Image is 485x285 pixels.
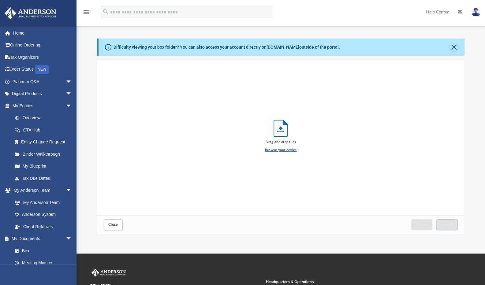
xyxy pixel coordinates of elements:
i: menu [83,9,90,16]
button: Close [450,43,458,51]
div: Difficulty viewing your box folder? You can also access your account directly on outside of the p... [114,44,340,50]
span: Close [108,223,118,226]
span: arrow_drop_down [66,88,78,100]
i: search [102,8,109,15]
label: Browse your device [265,147,297,153]
a: My Anderson Teamarrow_drop_down [4,184,78,197]
img: Anderson Advisors Platinum Portal [3,7,58,19]
span: Cancel [416,223,428,226]
span: arrow_drop_down [66,233,78,245]
a: Platinum Q&Aarrow_drop_down [4,76,81,88]
a: Anderson System [9,209,78,221]
button: Close [104,219,123,230]
span: arrow_drop_down [66,184,78,197]
a: Home [4,27,81,39]
a: Online Ordering [4,39,81,51]
a: Box [9,245,75,257]
a: My Documentsarrow_drop_down [4,233,78,245]
div: Drag and drop files [265,139,297,145]
a: menu [83,12,90,16]
button: Upload [436,219,458,230]
a: CTA Hub [9,124,81,136]
a: Digital Productsarrow_drop_down [4,88,81,100]
a: Entity Change Request [9,136,81,148]
a: Meeting Minutes [9,257,78,269]
a: Overview [9,112,81,124]
a: Tax Organizers [4,51,81,63]
img: Anderson Advisors Platinum Portal [90,269,127,277]
a: My Entitiesarrow_drop_down [4,100,81,112]
a: [DOMAIN_NAME] [267,45,299,50]
div: Upload [97,60,465,234]
button: Cancel [411,219,433,230]
a: Client Referrals [9,220,78,233]
a: Binder Walkthrough [9,148,81,160]
a: Order StatusNEW [4,63,81,76]
a: My Blueprint [9,160,78,172]
span: arrow_drop_down [66,76,78,88]
div: NEW [35,65,49,74]
small: Headquarters & Operations [266,279,437,285]
img: User Pic [471,8,480,17]
a: My Anderson Team [9,196,75,209]
span: Upload [441,223,453,226]
a: Tax Due Dates [9,172,81,184]
span: arrow_drop_down [66,100,78,112]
